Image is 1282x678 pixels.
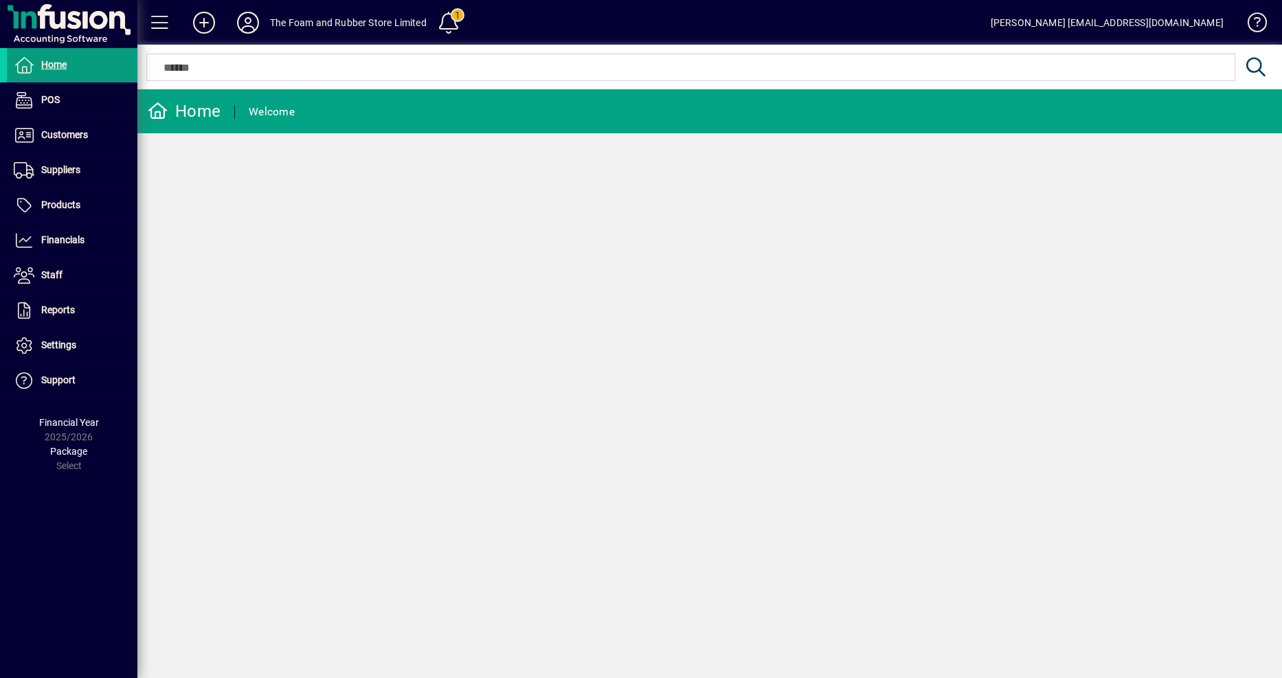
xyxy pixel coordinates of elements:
[226,10,270,35] button: Profile
[182,10,226,35] button: Add
[39,417,99,428] span: Financial Year
[7,118,137,152] a: Customers
[7,293,137,328] a: Reports
[41,59,67,70] span: Home
[41,304,75,315] span: Reports
[50,446,87,457] span: Package
[41,234,85,245] span: Financials
[41,374,76,385] span: Support
[41,94,60,105] span: POS
[148,100,221,122] div: Home
[7,83,137,117] a: POS
[991,12,1224,34] div: [PERSON_NAME] [EMAIL_ADDRESS][DOMAIN_NAME]
[7,223,137,258] a: Financials
[7,363,137,398] a: Support
[270,12,427,34] div: The Foam and Rubber Store Limited
[41,129,88,140] span: Customers
[1237,3,1265,47] a: Knowledge Base
[7,188,137,223] a: Products
[41,199,80,210] span: Products
[7,328,137,363] a: Settings
[7,153,137,188] a: Suppliers
[41,269,63,280] span: Staff
[41,164,80,175] span: Suppliers
[41,339,76,350] span: Settings
[7,258,137,293] a: Staff
[249,101,295,123] div: Welcome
